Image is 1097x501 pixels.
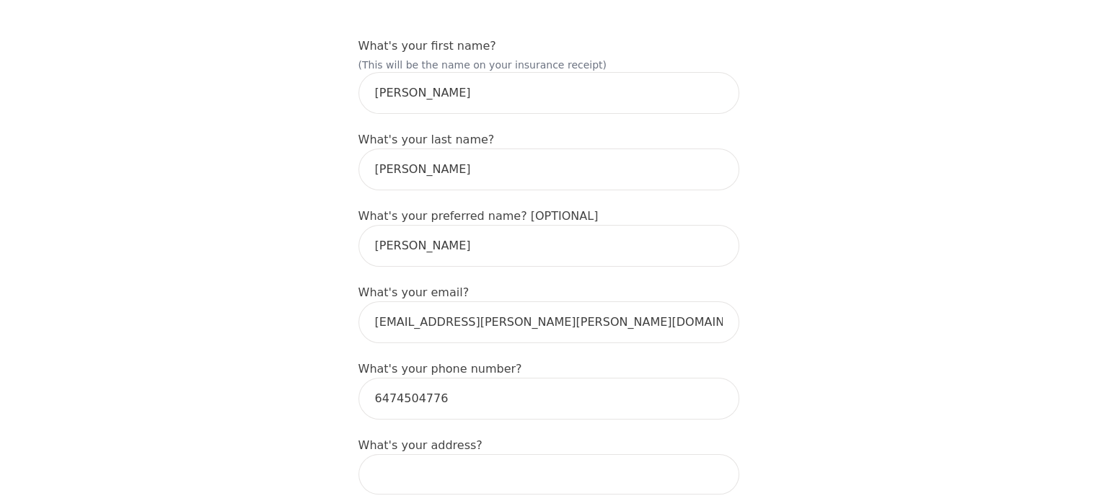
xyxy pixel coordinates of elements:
label: What's your last name? [358,133,495,146]
p: (This will be the name on your insurance receipt) [358,58,739,72]
label: What's your email? [358,285,470,299]
label: What's your preferred name? [OPTIONAL] [358,209,599,223]
label: What's your first name? [358,39,496,53]
label: What's your phone number? [358,362,522,376]
label: What's your address? [358,438,483,452]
